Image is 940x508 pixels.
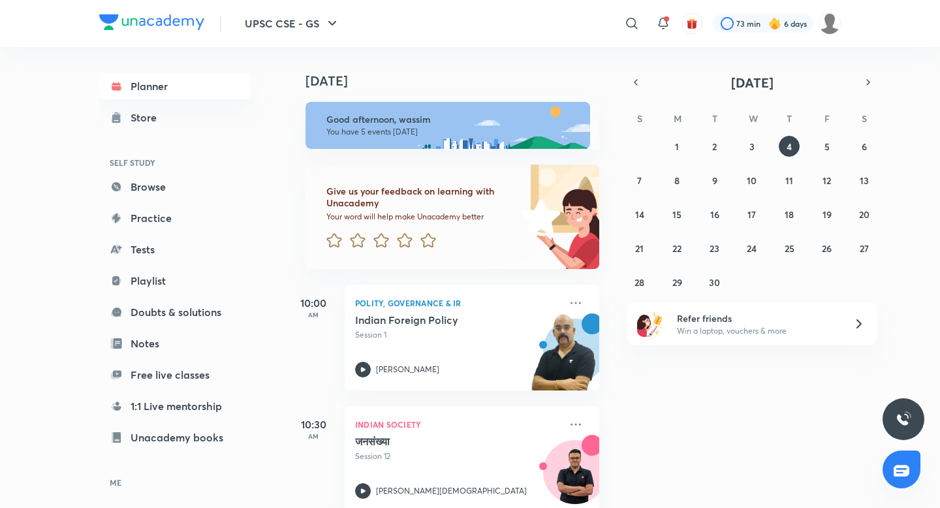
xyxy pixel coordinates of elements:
[99,14,204,33] a: Company Logo
[99,268,251,294] a: Playlist
[355,435,518,448] h5: जनसंख्या
[747,208,756,221] abbr: September 17, 2025
[99,236,251,262] a: Tests
[477,165,599,269] img: feedback_image
[99,104,251,131] a: Store
[635,208,644,221] abbr: September 14, 2025
[305,102,590,149] img: afternoon
[675,140,679,153] abbr: September 1, 2025
[355,451,560,462] p: Session 12
[710,208,719,221] abbr: September 16, 2025
[787,112,792,125] abbr: Thursday
[859,208,869,221] abbr: September 20, 2025
[704,238,725,259] button: September 23, 2025
[355,417,560,432] p: Indian Society
[768,17,781,30] img: streak
[712,174,717,187] abbr: September 9, 2025
[666,238,687,259] button: September 22, 2025
[99,393,251,419] a: 1:1 Live mentorship
[749,140,755,153] abbr: September 3, 2025
[305,73,612,89] h4: [DATE]
[629,204,650,225] button: September 14, 2025
[704,170,725,191] button: September 9, 2025
[742,170,762,191] button: September 10, 2025
[629,170,650,191] button: September 7, 2025
[287,311,339,319] p: AM
[681,13,702,34] button: avatar
[326,212,517,222] p: Your word will help make Unacademy better
[99,424,251,451] a: Unacademy books
[99,330,251,357] a: Notes
[677,325,838,337] p: Win a laptop, vouchers & more
[854,170,875,191] button: September 13, 2025
[704,204,725,225] button: September 16, 2025
[287,432,339,440] p: AM
[822,208,832,221] abbr: September 19, 2025
[376,485,527,497] p: [PERSON_NAME][DEMOGRAPHIC_DATA]
[817,136,838,157] button: September 5, 2025
[742,204,762,225] button: September 17, 2025
[787,140,792,153] abbr: September 4, 2025
[355,313,518,326] h5: Indian Foreign Policy
[672,208,681,221] abbr: September 15, 2025
[779,136,800,157] button: September 4, 2025
[742,238,762,259] button: September 24, 2025
[749,112,758,125] abbr: Wednesday
[785,242,794,255] abbr: September 25, 2025
[99,362,251,388] a: Free live classes
[779,170,800,191] button: September 11, 2025
[862,112,867,125] abbr: Saturday
[742,136,762,157] button: September 3, 2025
[99,151,251,174] h6: SELF STUDY
[629,272,650,293] button: September 28, 2025
[629,238,650,259] button: September 21, 2025
[326,127,578,137] p: You have 5 events [DATE]
[99,299,251,325] a: Doubts & solutions
[637,174,642,187] abbr: September 7, 2025
[712,140,717,153] abbr: September 2, 2025
[785,208,794,221] abbr: September 18, 2025
[677,311,838,325] h6: Refer friends
[817,238,838,259] button: September 26, 2025
[376,364,439,375] p: [PERSON_NAME]
[674,112,681,125] abbr: Monday
[822,174,831,187] abbr: September 12, 2025
[747,242,757,255] abbr: September 24, 2025
[666,136,687,157] button: September 1, 2025
[712,112,717,125] abbr: Tuesday
[131,110,164,125] div: Store
[287,295,339,311] h5: 10:00
[527,313,599,404] img: unacademy
[326,185,517,209] h6: Give us your feedback on learning with Unacademy
[645,73,859,91] button: [DATE]
[817,170,838,191] button: September 12, 2025
[637,311,663,337] img: referral
[666,170,687,191] button: September 8, 2025
[237,10,348,37] button: UPSC CSE - GS
[854,204,875,225] button: September 20, 2025
[666,204,687,225] button: September 15, 2025
[99,471,251,494] h6: ME
[822,242,832,255] abbr: September 26, 2025
[854,238,875,259] button: September 27, 2025
[99,205,251,231] a: Practice
[666,272,687,293] button: September 29, 2025
[896,411,911,427] img: ttu
[704,272,725,293] button: September 30, 2025
[731,74,774,91] span: [DATE]
[862,140,867,153] abbr: September 6, 2025
[824,112,830,125] abbr: Friday
[860,242,869,255] abbr: September 27, 2025
[817,204,838,225] button: September 19, 2025
[355,329,560,341] p: Session 1
[99,174,251,200] a: Browse
[709,276,720,289] abbr: September 30, 2025
[637,112,642,125] abbr: Sunday
[634,276,644,289] abbr: September 28, 2025
[99,14,204,30] img: Company Logo
[785,174,793,187] abbr: September 11, 2025
[747,174,757,187] abbr: September 10, 2025
[672,276,682,289] abbr: September 29, 2025
[287,417,339,432] h5: 10:30
[635,242,644,255] abbr: September 21, 2025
